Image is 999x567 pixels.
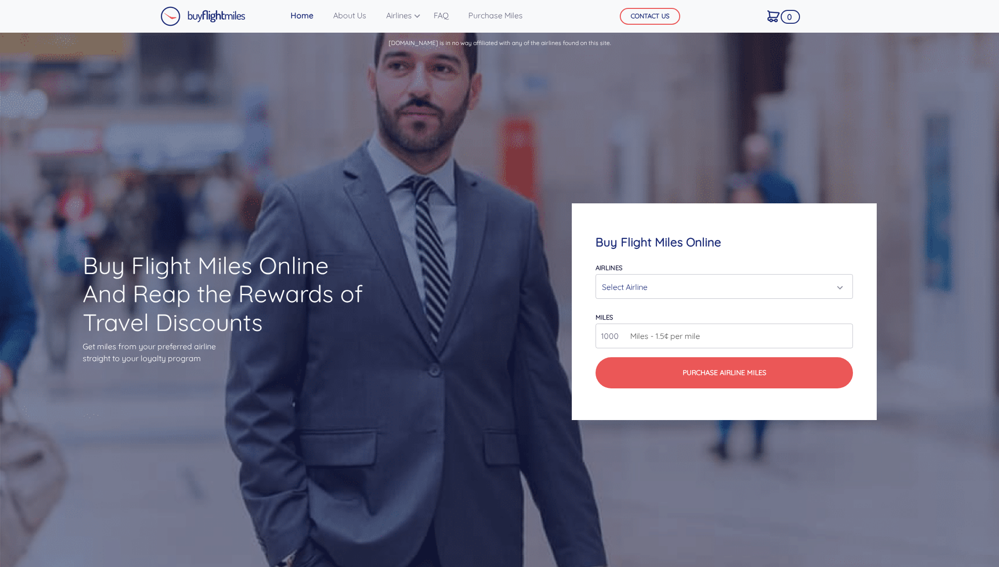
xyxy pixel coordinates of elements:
div: Select Airline [602,278,840,296]
button: Purchase Airline Miles [596,357,852,388]
span: 0 [781,10,800,24]
a: About Us [329,5,370,25]
label: miles [596,313,613,321]
h1: Buy Flight Miles Online And Reap the Rewards of Travel Discounts [83,251,366,337]
a: Airlines [382,5,418,25]
button: CONTACT US [620,8,680,25]
a: FAQ [430,5,452,25]
h4: Buy Flight Miles Online [596,235,852,249]
p: Get miles from your preferred airline straight to your loyalty program [83,340,366,364]
a: Buy Flight Miles Logo [160,4,246,29]
a: Home [287,5,317,25]
img: Buy Flight Miles Logo [160,6,246,26]
img: Cart [767,10,780,22]
label: Airlines [596,264,622,272]
span: Miles - 1.5¢ per mile [625,330,700,342]
a: 0 [763,5,784,26]
button: Select Airline [596,274,852,299]
a: Purchase Miles [464,5,527,25]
